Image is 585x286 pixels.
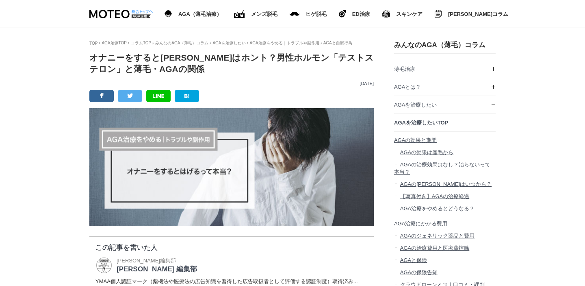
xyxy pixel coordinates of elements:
a: コラムTOP [131,41,151,45]
a: メンズ脱毛 ヒゲ脱毛 [290,10,327,18]
img: B! [184,94,189,98]
p: [PERSON_NAME] 編集部 [117,264,197,274]
span: 薄毛治療 [394,66,415,72]
img: MOTEO 編集部 [95,257,113,274]
a: AGAのジェネリック薬品と費用 [394,230,496,242]
img: ED（勃起不全）治療 [234,10,245,18]
img: メンズ脱毛 [290,12,299,16]
a: AGAを治療したい [394,96,496,114]
span: [PERSON_NAME]編集部 [117,258,176,264]
img: MOTEO AGA [89,10,151,18]
a: AGA治療TOP [102,41,127,45]
h1: オナニーをすると[PERSON_NAME]はホント？男性ホルモン「テストステロン」と薄毛・AGAの関係 [89,52,374,75]
span: AGAの治療費用と医療費控除 [400,245,469,251]
dd: YMAA個人認証マーク（薬機法や医療法の広告知識を習得した広告取扱者として評価する認証制度）取得済み... [95,278,368,285]
span: 【写真付き】AGAの治療経過 [400,193,469,199]
a: AGAを治療したい [212,41,245,45]
span: AGAと保険 [400,257,427,263]
span: AGAの保険告知 [400,269,438,275]
li: AGAと自慰行為 [321,40,352,46]
img: みんなのMOTEOコラム [435,10,442,18]
span: AGAの治療効果はなし？治らないって本当？ [394,162,490,175]
a: AGAとは？ [394,78,496,96]
a: MOTEO 編集部 [PERSON_NAME]編集部 [PERSON_NAME] 編集部 [95,256,197,274]
span: ヒゲ脱毛 [305,11,327,17]
a: AGAを治療したいTOP [394,114,496,131]
span: AGAとは？ [394,84,421,90]
span: メンズ脱毛 [251,11,277,17]
a: AGAの効果は産毛から [394,146,496,159]
span: AGA治療にかかる費用 [394,221,447,227]
a: ヒゲ脱毛 ED治療 [339,9,370,19]
span: AGA（薄毛治療） [178,11,222,17]
a: スキンケア [382,9,422,19]
img: AGA（薄毛治療） [165,10,172,17]
span: [PERSON_NAME]コラム [448,11,508,17]
span: AGA治療をやめるとどうなる？ [400,205,474,212]
a: AGA治療をやめる｜トラブルや副作用 [250,41,319,45]
a: AGA（薄毛治療） AGA（薄毛治療） [165,9,222,19]
img: オナニーをするとはげるって本当？ [89,108,374,226]
a: AGAと保険 [394,254,496,266]
span: AGAを治療したいTOP [394,120,448,126]
a: AGAの[PERSON_NAME]はいつから？ [394,178,496,190]
a: 薄毛治療 [394,60,496,78]
a: みんなのMOTEOコラム [PERSON_NAME]コラム [435,9,508,20]
p: この記事を書いた人 [95,243,368,252]
a: AGAの治療費用と医療費控除 [394,242,496,254]
span: AGAの効果と期間 [394,137,437,143]
img: ヒゲ脱毛 [339,10,346,17]
span: AGAのジェネリック薬品と費用 [400,233,474,239]
a: AGA治療にかかる費用 [394,215,496,230]
a: AGA治療をやめるとどうなる？ [394,203,496,215]
p: [DATE] [89,81,374,86]
img: LINE [153,94,165,98]
a: AGAの治療効果はなし？治らないって本当？ [394,159,496,178]
a: TOP [89,41,97,46]
a: みんなのAGA（薄毛）コラム [155,41,208,45]
a: ED（勃起不全）治療 メンズ脱毛 [234,8,277,20]
img: 総合トップへ [131,10,153,13]
h3: みんなのAGA（薄毛）コラム [394,40,496,50]
span: スキンケア [396,11,422,17]
a: AGAの保険告知 [394,266,496,279]
a: 【写真付き】AGAの治療経過 [394,190,496,203]
span: AGAを治療したい [394,102,437,108]
span: ED治療 [352,11,370,17]
a: AGAの効果と期間 [394,132,496,147]
span: AGAの効果は産毛から [400,149,453,155]
span: AGAの[PERSON_NAME]はいつから？ [400,181,492,187]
